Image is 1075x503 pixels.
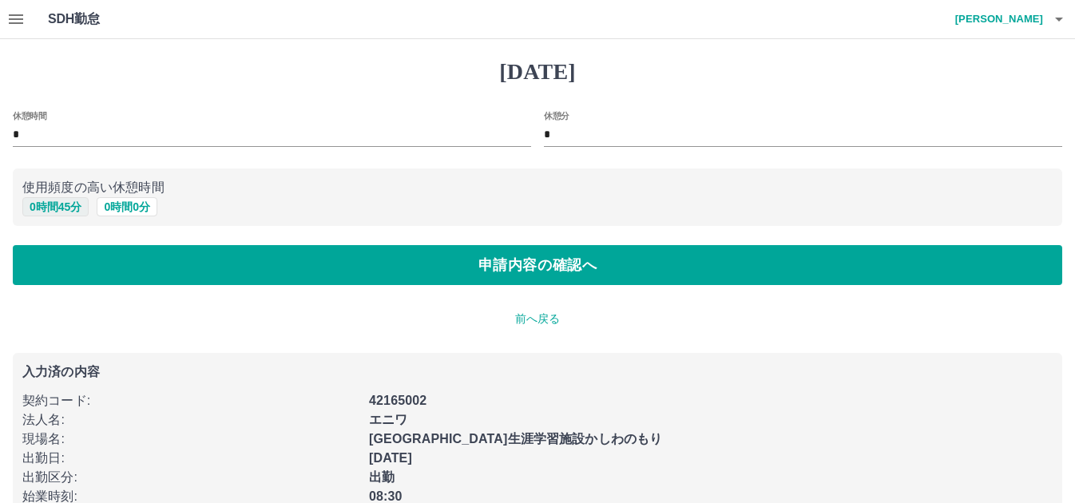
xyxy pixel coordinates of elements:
button: 0時間0分 [97,197,157,216]
p: 契約コード : [22,391,359,410]
label: 休憩時間 [13,109,46,121]
b: 出勤 [369,470,395,484]
label: 休憩分 [544,109,569,121]
b: [GEOGRAPHIC_DATA]生涯学習施設かしわのもり [369,432,662,446]
button: 申請内容の確認へ [13,245,1062,285]
p: 法人名 : [22,410,359,430]
p: 現場名 : [22,430,359,449]
p: 出勤日 : [22,449,359,468]
h1: [DATE] [13,58,1062,85]
b: 08:30 [369,489,403,503]
p: 出勤区分 : [22,468,359,487]
b: [DATE] [369,451,412,465]
b: エニワ [369,413,407,426]
p: 入力済の内容 [22,366,1053,378]
p: 使用頻度の高い休憩時間 [22,178,1053,197]
p: 前へ戻る [13,311,1062,327]
b: 42165002 [369,394,426,407]
button: 0時間45分 [22,197,89,216]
